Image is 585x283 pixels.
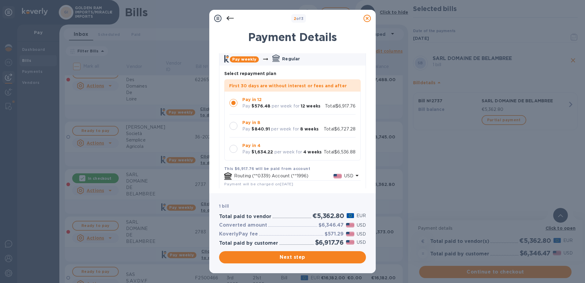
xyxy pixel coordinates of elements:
b: $840.91 [252,126,270,131]
b: Pay in 12 [242,97,262,102]
h3: Converted amount [219,222,267,228]
h3: KoverlyPay fee [219,231,258,237]
h3: Total paid to vendor [219,214,271,220]
img: USD [333,174,342,178]
p: Total $6,917.76 [325,103,356,109]
b: $576.48 [252,104,270,108]
b: Select repayment plan [224,71,276,76]
b: of 3 [294,16,304,21]
p: Total $6,727.28 [324,126,356,132]
b: This $6,917.76 will be paid from account [224,166,310,171]
h3: $6,346.47 [319,222,344,228]
h3: Total paid by customer [219,240,278,246]
h1: Payment Details [219,31,366,43]
span: Payment will be charged on [DATE] [224,182,293,186]
p: Pay [242,149,250,155]
p: EUR [356,213,366,219]
b: $1,634.22 [252,149,273,154]
p: per week for [271,126,299,132]
p: USD [344,173,353,179]
b: First 30 days are without interest or fees and after [229,83,347,88]
span: Next step [224,254,361,261]
b: Pay in 4 [242,143,260,148]
h2: $6,917.76 [315,239,344,246]
img: USD [346,240,354,244]
p: Pay [242,126,250,132]
img: USD [346,223,354,227]
span: 2 [294,16,296,21]
b: 12 weeks [301,104,320,108]
p: Total $6,536.88 [324,149,356,155]
p: Pay [242,103,250,109]
h3: $571.29 [325,231,344,237]
p: USD [357,222,366,228]
p: Regular [282,56,300,62]
h2: €5,362.80 [312,212,344,220]
b: Pay in 8 [242,120,260,125]
button: Next step [219,251,366,263]
p: USD [357,239,366,246]
b: Pay weekly [232,57,256,62]
p: per week for [274,149,302,155]
b: 8 weeks [300,126,319,131]
b: 1 bill [219,204,229,209]
p: Routing (**0339) Account (**1996) [234,173,333,179]
p: USD [357,231,366,237]
b: 4 weeks [303,149,322,154]
p: per week for [272,103,300,109]
img: USD [346,232,354,236]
